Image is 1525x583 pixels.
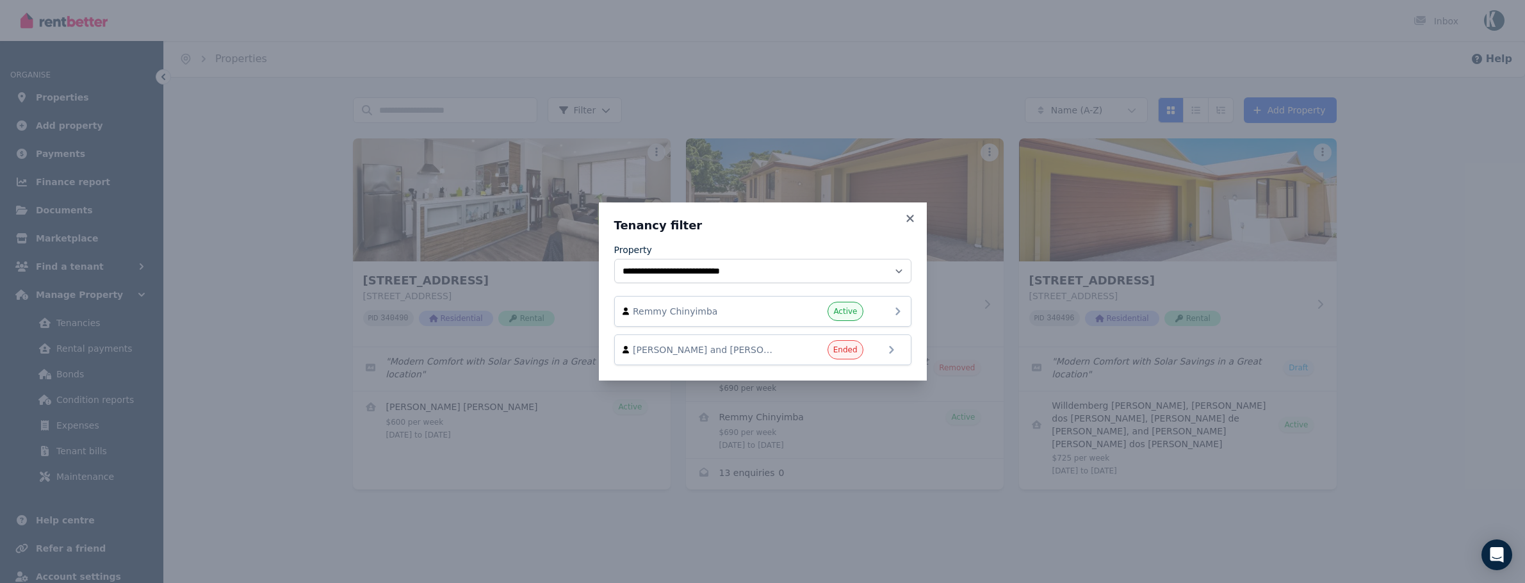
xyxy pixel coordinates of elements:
span: Remmy Chinyimba [633,305,779,318]
label: Property [614,243,652,256]
a: [PERSON_NAME] and [PERSON_NAME]Ended [614,334,911,365]
span: Active [833,306,857,316]
span: Ended [833,345,858,355]
h3: Tenancy filter [614,218,911,233]
a: Remmy ChinyimbaActive [614,296,911,327]
span: [PERSON_NAME] and [PERSON_NAME] [633,343,779,356]
div: Open Intercom Messenger [1481,539,1512,570]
